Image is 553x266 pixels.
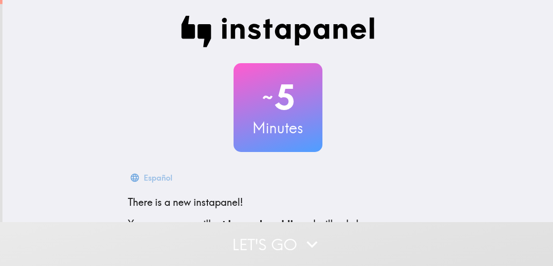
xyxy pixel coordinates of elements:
[234,77,322,117] h2: 5
[234,117,322,138] h3: Minutes
[211,218,298,230] b: not be made public
[128,217,428,259] p: Your responses will and will only be confidentially shared with our clients. We'll need your emai...
[128,168,176,188] button: Español
[261,82,275,112] span: ~
[128,196,243,208] span: There is a new instapanel!
[144,171,172,185] div: Español
[181,16,375,47] img: Instapanel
